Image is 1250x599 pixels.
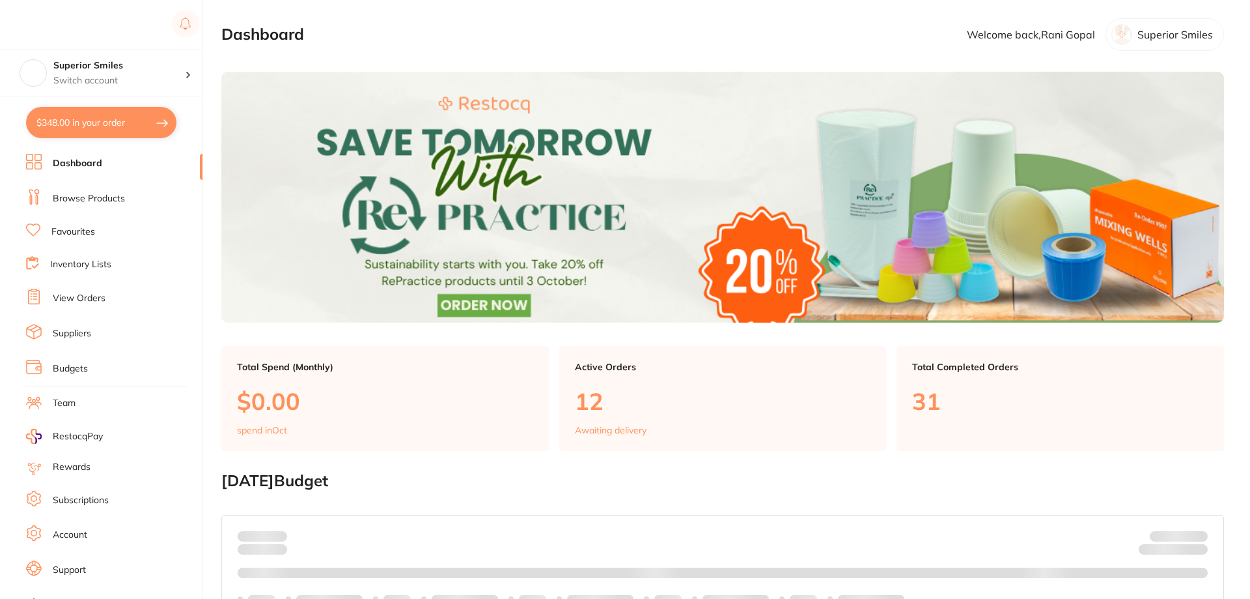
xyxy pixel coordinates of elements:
[26,17,109,33] img: Restocq Logo
[53,192,125,205] a: Browse Products
[1185,546,1208,558] strong: $0.00
[50,258,111,271] a: Inventory Lists
[26,107,176,138] button: $348.00 in your order
[53,327,91,340] a: Suppliers
[53,157,102,170] a: Dashboard
[53,292,105,305] a: View Orders
[559,346,887,452] a: Active Orders12Awaiting delivery
[896,346,1224,452] a: Total Completed Orders31
[237,425,287,435] p: spend in Oct
[221,346,549,452] a: Total Spend (Monthly)$0.00spend inOct
[53,529,87,542] a: Account
[238,531,287,542] p: Spent:
[53,362,88,375] a: Budgets
[967,29,1095,40] p: Welcome back, Rani Gopal
[237,362,533,372] p: Total Spend (Monthly)
[26,429,42,444] img: RestocqPay
[221,25,304,44] h2: Dashboard
[238,542,287,557] p: month
[51,226,95,239] a: Favourites
[53,397,76,410] a: Team
[912,362,1208,372] p: Total Completed Orders
[53,461,90,474] a: Rewards
[53,494,109,507] a: Subscriptions
[53,74,185,87] p: Switch account
[20,60,46,86] img: Superior Smiles
[1182,531,1208,542] strong: $NaN
[1139,542,1208,557] p: Remaining:
[53,59,185,72] h4: Superior Smiles
[1150,531,1208,542] p: Budget:
[1137,29,1213,40] p: Superior Smiles
[221,472,1224,490] h2: [DATE] Budget
[221,72,1224,323] img: Dashboard
[912,388,1208,415] p: 31
[26,10,109,40] a: Restocq Logo
[575,388,871,415] p: 12
[26,429,103,444] a: RestocqPay
[575,362,871,372] p: Active Orders
[53,564,86,577] a: Support
[53,430,103,443] span: RestocqPay
[575,425,646,435] p: Awaiting delivery
[237,388,533,415] p: $0.00
[264,531,287,542] strong: $0.00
